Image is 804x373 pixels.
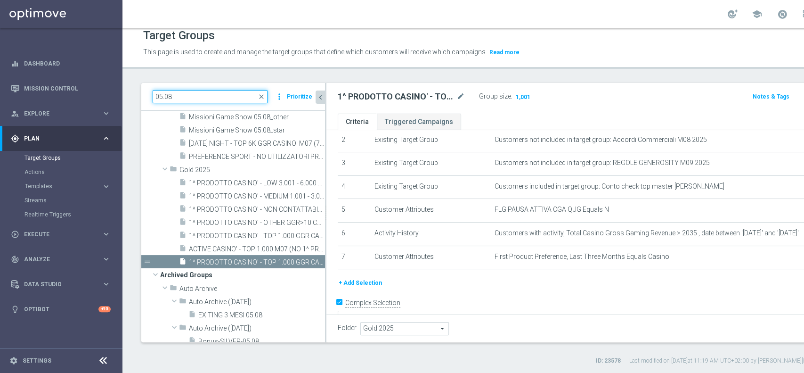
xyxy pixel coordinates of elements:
span: Customers with activity, Total Casino Gross Gaming Revenue > 2035 , date between '[DATE]' and '[D... [495,229,799,237]
span: 1^ PRODOTTO CASINO' - TOP 1.000 GGR CASINO' M08 02.09 [189,258,325,266]
i: keyboard_arrow_right [102,182,111,191]
div: Target Groups [24,151,122,165]
span: school [752,9,762,19]
td: 5 [338,199,371,223]
i: insert_drive_file [179,112,187,123]
i: folder [170,165,177,176]
i: settings [9,356,18,365]
span: Customers not included in target group: REGOLE GENEROSITY M09 2025 [495,159,710,167]
span: EXITING 3 MESI 05.08 [198,311,325,319]
span: Bonus-SILVER-05.08 [198,338,325,346]
div: Templates [25,183,102,189]
span: Explore [24,111,102,116]
button: + Add Selection [338,278,383,288]
h2: 1^ PRODOTTO CASINO' - TOP 1.000 GGR CASINO' M08 02.09 [338,91,455,102]
div: Execute [11,230,102,239]
input: Quick find group or folder [153,90,268,103]
label: Folder [338,324,357,332]
span: FLG PAUSA ATTIVA CGA QUG Equals N [495,206,609,214]
i: track_changes [11,255,19,264]
i: keyboard_arrow_right [102,280,111,289]
a: Mission Control [24,76,111,101]
button: track_changes Analyze keyboard_arrow_right [10,256,111,263]
span: Auto Archive (2023-02-01) [189,298,325,306]
div: Data Studio keyboard_arrow_right [10,281,111,288]
i: gps_fixed [11,134,19,143]
a: Triggered Campaigns [377,114,461,130]
label: : [511,92,512,100]
span: 1^ PRODOTTO CASINO&#x27; - OTHER GGR&gt;10 CASINO&#x27; M07 05.08 [189,219,325,227]
button: chevron_left [316,91,325,104]
i: more_vert [275,90,284,103]
button: Read more [488,47,520,58]
a: Criteria [338,114,377,130]
i: insert_drive_file [188,337,196,348]
div: Plan [11,134,102,143]
div: +10 [98,306,111,312]
button: lightbulb Optibot +10 [10,306,111,313]
span: Auto Archive (2025-02-02) [189,324,325,332]
i: equalizer [11,59,19,68]
div: Templates [24,179,122,193]
i: lightbulb [11,305,19,314]
div: Mission Control [11,76,111,101]
span: Customers included in target group: Conto check top master [PERSON_NAME] [495,182,724,191]
span: Customers not included in target group: Accordi Commerciali M08 2025 [495,136,707,144]
label: ID: 23578 [596,357,621,365]
a: Streams [24,197,98,204]
i: insert_drive_file [179,218,187,229]
td: 7 [338,246,371,269]
td: Activity History [371,222,491,246]
button: play_circle_outline Execute keyboard_arrow_right [10,231,111,238]
div: Data Studio [11,280,102,289]
span: Templates [25,183,92,189]
i: insert_drive_file [179,178,187,189]
button: Mission Control [10,85,111,92]
div: Analyze [11,255,102,264]
span: Auto Archive [179,285,325,293]
label: Complex Selection [345,298,400,307]
span: ACTIVE CASINO&#x27; - TOP 1.000 M07 (NO 1^ PRODOTTO CASINO&#x27; PER GGR M07) CONTATTABILI E NON ... [189,245,325,253]
span: 1^ PRODOTTO CASINO&#x27; - LOW 3.001 - 6.000 GGR CASINO&#x27; M07 05.08 [189,179,325,187]
td: 2 [338,129,371,152]
i: keyboard_arrow_right [102,230,111,239]
div: Dashboard [11,51,111,76]
td: Customer Attributes [371,199,491,223]
i: person_search [11,109,19,118]
span: This page is used to create and manage the target groups that define which customers will receive... [143,48,487,56]
a: Dashboard [24,51,111,76]
span: Gold 2025 [179,166,325,174]
i: folder [179,297,187,308]
button: Templates keyboard_arrow_right [24,182,111,190]
i: insert_drive_file [179,125,187,136]
div: Optibot [11,297,111,322]
a: Actions [24,168,98,176]
div: person_search Explore keyboard_arrow_right [10,110,111,117]
span: Execute [24,232,102,237]
i: insert_drive_file [179,152,187,163]
i: mode_edit [456,91,465,102]
span: Plan [24,136,102,141]
div: Streams [24,193,122,207]
label: Group size [479,92,511,100]
td: Customer Attributes [371,246,491,269]
i: insert_drive_file [179,257,187,268]
i: insert_drive_file [179,191,187,202]
span: 1^ PRODOTTO CASINO&#x27; - TOP 1.000 GGR CASINO&#x27; M07 05.08 [189,232,325,240]
i: keyboard_arrow_right [102,255,111,264]
i: insert_drive_file [188,310,196,321]
a: Settings [23,358,51,364]
div: equalizer Dashboard [10,60,111,67]
i: folder [179,323,187,334]
i: insert_drive_file [179,244,187,255]
a: Target Groups [24,154,98,162]
div: Realtime Triggers [24,207,122,222]
i: keyboard_arrow_right [102,109,111,118]
a: Optibot [24,297,98,322]
td: Existing Target Group [371,175,491,199]
a: Realtime Triggers [24,211,98,218]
